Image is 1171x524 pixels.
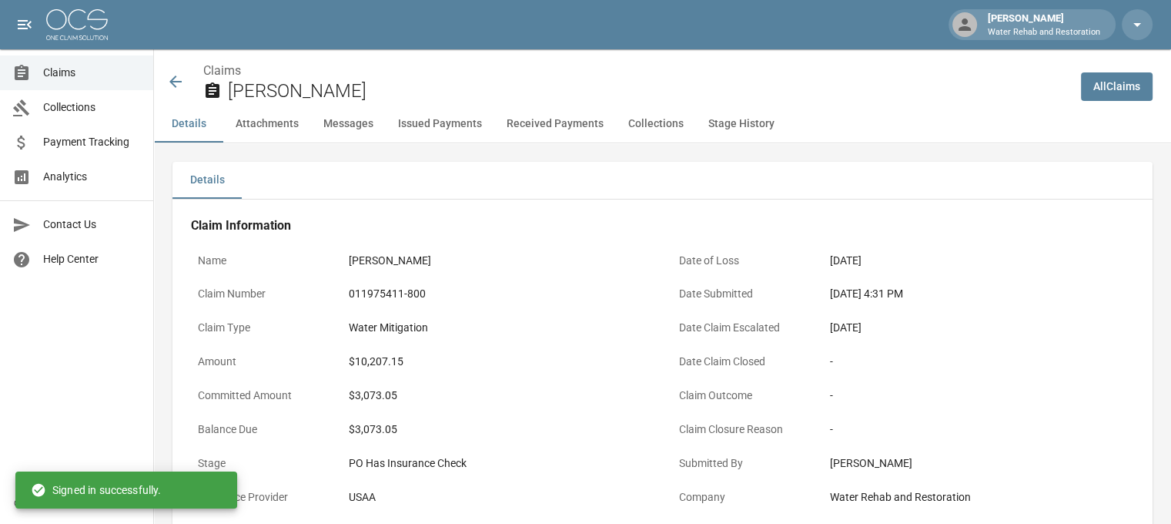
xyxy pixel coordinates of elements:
[830,455,1128,472] div: [PERSON_NAME]
[43,134,141,150] span: Payment Tracking
[43,65,141,81] span: Claims
[349,320,647,336] div: Water Mitigation
[494,106,616,143] button: Received Payments
[223,106,311,143] button: Attachments
[349,388,647,404] div: $3,073.05
[672,381,811,411] p: Claim Outcome
[672,482,811,512] p: Company
[830,320,1128,336] div: [DATE]
[191,218,1134,233] h4: Claim Information
[203,63,241,78] a: Claims
[349,253,647,269] div: [PERSON_NAME]
[228,80,1069,102] h2: [PERSON_NAME]
[191,246,330,276] p: Name
[43,169,141,185] span: Analytics
[672,279,811,309] p: Date Submitted
[191,279,330,309] p: Claim Number
[672,347,811,377] p: Date Claim Closed
[203,62,1069,80] nav: breadcrumb
[31,476,161,504] div: Signed in successfully.
[349,422,647,438] div: $3,073.05
[982,11,1106,39] div: [PERSON_NAME]
[154,106,1171,143] div: anchor tabs
[172,162,1153,199] div: details tabs
[830,388,1128,404] div: -
[672,415,811,445] p: Claim Closure Reason
[191,347,330,377] p: Amount
[696,106,787,143] button: Stage History
[616,106,696,143] button: Collections
[191,448,330,479] p: Stage
[830,253,1128,269] div: [DATE]
[386,106,494,143] button: Issued Payments
[830,354,1128,370] div: -
[672,313,811,343] p: Date Claim Escalated
[988,26,1100,39] p: Water Rehab and Restoration
[1081,72,1153,101] a: AllClaims
[830,422,1128,438] div: -
[43,251,141,267] span: Help Center
[349,354,647,370] div: $10,207.15
[14,495,139,511] div: © 2025 One Claim Solution
[830,489,1128,506] div: Water Rehab and Restoration
[311,106,386,143] button: Messages
[43,99,141,116] span: Collections
[154,106,223,143] button: Details
[191,381,330,411] p: Committed Amount
[191,415,330,445] p: Balance Due
[349,286,647,302] div: 011975411-800
[672,448,811,479] p: Submitted By
[349,455,647,472] div: PO Has Insurance Check
[191,482,330,512] p: Insurance Provider
[172,162,242,199] button: Details
[672,246,811,276] p: Date of Loss
[43,217,141,233] span: Contact Us
[349,489,647,506] div: USAA
[830,286,1128,302] div: [DATE] 4:31 PM
[191,313,330,343] p: Claim Type
[9,9,40,40] button: open drawer
[46,9,108,40] img: ocs-logo-white-transparent.png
